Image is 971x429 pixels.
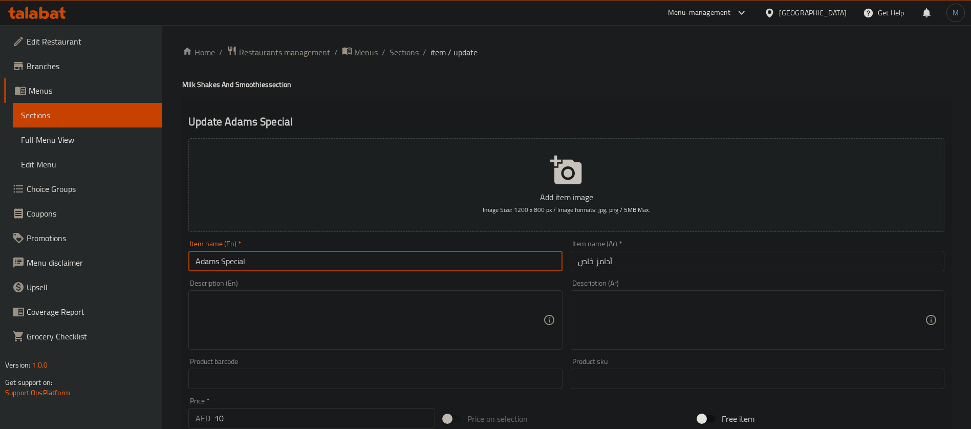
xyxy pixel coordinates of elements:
a: Sections [390,46,419,58]
span: Coupons [27,207,154,220]
li: / [334,46,338,58]
span: Choice Groups [27,183,154,195]
a: Promotions [4,226,162,250]
a: Menus [4,78,162,103]
button: Add item imageImage Size: 1200 x 800 px / Image formats: jpg, png / 5MB Max. [188,138,944,232]
li: / [219,46,223,58]
li: / [423,46,426,58]
span: Full Menu View [21,134,154,146]
a: Grocery Checklist [4,324,162,349]
span: Branches [27,60,154,72]
h2: Update Adams Special [188,114,944,130]
a: Menus [342,46,378,59]
p: Add item image [204,191,929,203]
input: Enter name En [188,251,562,271]
input: Enter name Ar [571,251,944,271]
span: Free item [722,413,754,425]
span: Menus [354,46,378,58]
span: Get support on: [5,376,52,389]
a: Full Menu View [13,127,162,152]
a: Edit Restaurant [4,29,162,54]
span: Grocery Checklist [27,330,154,342]
div: Menu-management [668,7,731,19]
div: [GEOGRAPHIC_DATA] [779,7,847,18]
span: Image Size: 1200 x 800 px / Image formats: jpg, png / 5MB Max. [483,204,650,216]
span: Sections [21,109,154,121]
a: Coverage Report [4,299,162,324]
span: Price on selection [467,413,528,425]
input: Please enter price [214,408,435,428]
input: Please enter product barcode [188,369,562,389]
p: AED [196,412,210,424]
span: Version: [5,358,30,372]
a: Support.OpsPlatform [5,386,70,399]
a: Coupons [4,201,162,226]
span: item / update [430,46,478,58]
input: Please enter product sku [571,369,944,389]
span: Edit Restaurant [27,35,154,48]
a: Restaurants management [227,46,330,59]
span: 1.0.0 [32,358,48,372]
span: Restaurants management [239,46,330,58]
li: / [382,46,385,58]
h4: Milk Shakes And Smoothies section [182,79,951,90]
span: Coverage Report [27,306,154,318]
span: Menus [29,84,154,97]
span: Edit Menu [21,158,154,170]
nav: breadcrumb [182,46,951,59]
a: Sections [13,103,162,127]
a: Upsell [4,275,162,299]
span: Promotions [27,232,154,244]
a: Menu disclaimer [4,250,162,275]
span: Menu disclaimer [27,256,154,269]
a: Edit Menu [13,152,162,177]
a: Branches [4,54,162,78]
a: Choice Groups [4,177,162,201]
a: Home [182,46,215,58]
span: M [953,7,959,18]
span: Upsell [27,281,154,293]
